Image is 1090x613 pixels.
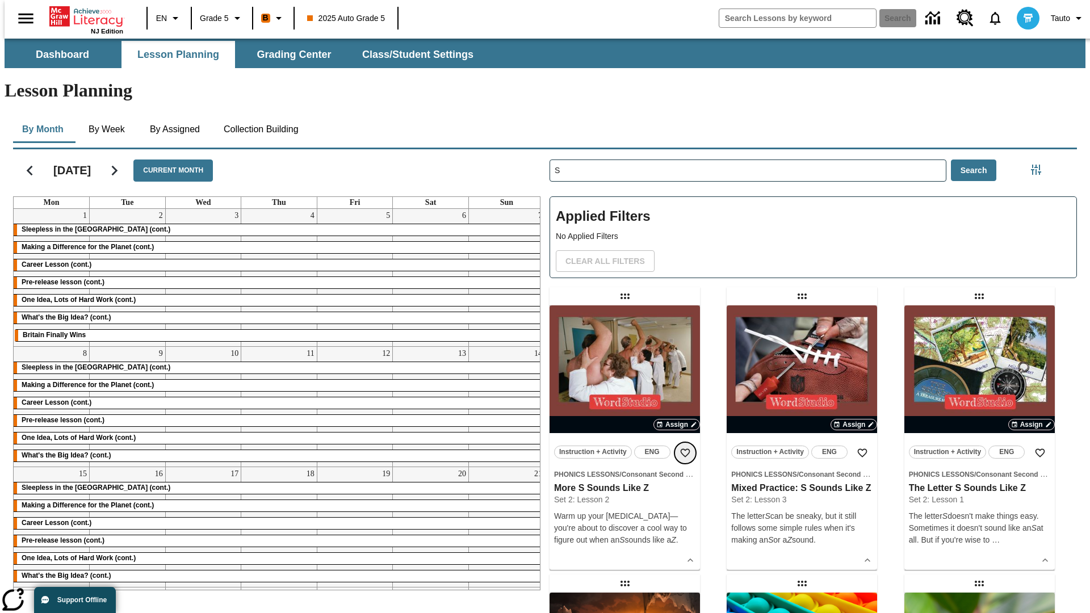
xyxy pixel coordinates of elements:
div: What's the Big Idea? (cont.) [14,312,544,324]
span: Making a Difference for the Planet (cont.) [22,243,154,251]
a: September 14, 2025 [532,347,544,360]
td: September 9, 2025 [90,346,166,467]
div: Draggable lesson: Strange New Worlds [616,574,634,593]
button: Previous [15,156,44,185]
div: One Idea, Lots of Hard Work (cont.) [14,295,544,306]
div: Britain Finally Wins [15,330,543,341]
span: What's the Big Idea? (cont.) [22,313,111,321]
a: September 25, 2025 [304,587,317,601]
div: Sleepless in the Animal Kingdom (cont.) [14,224,544,236]
a: September 3, 2025 [232,209,241,222]
a: Home [49,5,123,28]
span: ENG [645,446,660,458]
a: Wednesday [193,197,213,208]
a: Saturday [423,197,438,208]
button: Current Month [133,159,213,182]
button: By Assigned [141,116,209,143]
p: The letter doesn't make things easy. Sometimes it doesn't sound like an at all. But if you're wis... [909,510,1050,546]
td: September 21, 2025 [468,467,544,587]
span: / [797,471,799,478]
span: Consonant Second Sounds [622,471,711,478]
button: Assign Choose Dates [831,419,877,430]
span: Consonant Second Sounds [976,471,1065,478]
input: search field [719,9,876,27]
span: Sleepless in the Animal Kingdom (cont.) [22,363,170,371]
span: Phonics Lessons [731,471,796,478]
div: Draggable lesson: Mixed Practice: S Sounds Like Z [793,287,811,305]
button: Boost Class color is orange. Change class color [257,8,290,28]
p: No Applied Filters [556,230,1071,242]
em: Z [671,535,676,544]
td: September 16, 2025 [90,467,166,587]
a: September 2, 2025 [157,209,165,222]
a: Data Center [919,3,950,34]
button: Open side menu [9,2,43,35]
span: EN [156,12,167,24]
h3: The Letter S Sounds Like Z [909,482,1050,494]
span: Sleepless in the Animal Kingdom (cont.) [22,225,170,233]
div: Pre-release lesson (cont.) [14,535,544,547]
button: Grade: Grade 5, Select a grade [195,8,249,28]
span: Making a Difference for the Planet (cont.) [22,501,154,509]
h3: More S Sounds Like Z [554,482,695,494]
button: Assign Choose Dates [653,419,700,430]
td: September 13, 2025 [393,346,469,467]
div: What's the Big Idea? (cont.) [14,450,544,461]
button: ENG [634,446,670,459]
div: Making a Difference for the Planet (cont.) [14,242,544,253]
div: Making a Difference for the Planet (cont.) [14,500,544,511]
div: Draggable lesson: The Letter S Sounds Like Z [970,287,988,305]
em: S [619,535,624,544]
div: Career Lesson (cont.) [14,518,544,529]
div: Pre-release lesson (cont.) [14,415,544,426]
a: September 15, 2025 [77,467,89,481]
button: Assign Choose Dates [1008,419,1055,430]
td: September 8, 2025 [14,346,90,467]
div: One Idea, Lots of Hard Work (cont.) [14,433,544,444]
span: Topic: Phonics Lessons/Consonant Second Sounds [731,468,873,480]
a: September 12, 2025 [380,347,392,360]
a: September 1, 2025 [81,209,89,222]
button: ENG [811,446,848,459]
p: Warm up your [MEDICAL_DATA]—you're about to discover a cool way to figure out when an sounds like... [554,510,695,546]
button: Support Offline [34,587,116,613]
td: September 20, 2025 [393,467,469,587]
span: … [992,535,1000,544]
button: Filters Side menu [1025,158,1047,181]
button: Add to Favorites [852,443,873,463]
td: September 5, 2025 [317,209,393,347]
a: September 23, 2025 [153,587,165,601]
span: Making a Difference for the Planet (cont.) [22,381,154,389]
div: Career Lesson (cont.) [14,397,544,409]
button: Add to Favorites [1030,443,1050,463]
button: Dashboard [6,41,119,68]
span: Assign [1020,419,1043,430]
span: Grade 5 [200,12,229,24]
div: What's the Big Idea? (cont.) [14,570,544,582]
span: ENG [822,446,837,458]
span: Support Offline [57,596,107,604]
td: September 4, 2025 [241,209,317,347]
span: Instruction + Activity [736,446,804,458]
span: Instruction + Activity [914,446,982,458]
span: Pre-release lesson (cont.) [22,536,104,544]
button: Grading Center [237,41,351,68]
a: September 9, 2025 [157,347,165,360]
span: Topic: Phonics Lessons/Consonant Second Sounds [909,468,1050,480]
button: Instruction + Activity [909,446,987,459]
span: Pre-release lesson (cont.) [22,278,104,286]
a: Thursday [270,197,288,208]
button: Class/Student Settings [353,41,483,68]
button: ENG [988,446,1025,459]
a: September 27, 2025 [456,587,468,601]
button: Language: EN, Select a language [151,8,187,28]
a: September 21, 2025 [532,467,544,481]
span: Phonics Lessons [554,471,619,478]
div: Draggable lesson: A Fresh Take on Snakes [970,574,988,593]
span: / [619,471,621,478]
button: By Week [78,116,135,143]
a: September 18, 2025 [304,467,317,481]
div: SubNavbar [5,41,484,68]
a: September 20, 2025 [456,467,468,481]
div: lesson details [550,305,700,570]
